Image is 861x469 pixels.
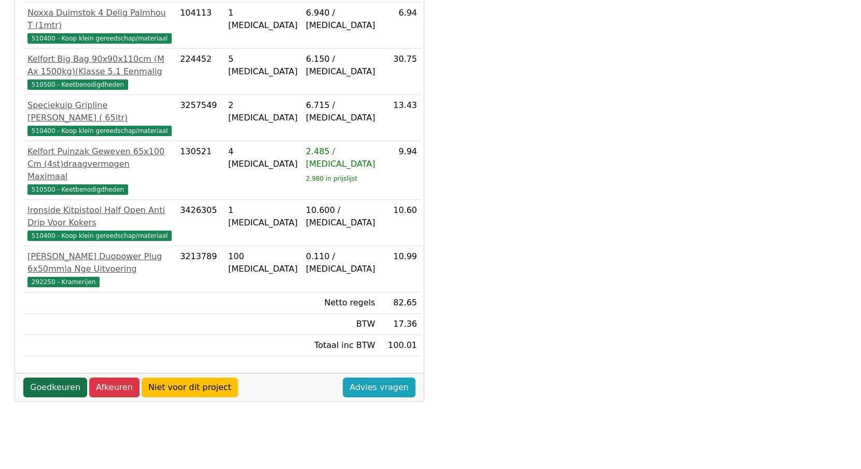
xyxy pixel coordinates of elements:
[27,53,172,78] div: Kelfort Big Bag 90x90x110cm (M Ax 1500kg)(Klasse 5.1 Eenmalig
[379,95,421,141] td: 13.43
[89,378,140,397] a: Afkeuren
[176,141,224,200] td: 130521
[343,378,415,397] a: Advies vragen
[176,95,224,141] td: 3257549
[379,292,421,314] td: 82.65
[23,378,87,397] a: Goedkeuren
[27,250,172,275] div: [PERSON_NAME] Duopower Plug 6x50mmla Nge Uitvoering
[379,200,421,246] td: 10.60
[379,335,421,356] td: 100.01
[176,3,224,49] td: 104113
[228,204,298,229] div: 1 [MEDICAL_DATA]
[306,250,376,275] div: 0.110 / [MEDICAL_DATA]
[27,7,172,44] a: Noxxa Duimstok 4 Delig Palmhou T (1mtr)510400 - Koop klein gereedschap/materiaal
[306,204,376,229] div: 10.600 / [MEDICAL_DATA]
[228,53,298,78] div: 5 [MEDICAL_DATA]
[27,277,100,287] span: 292250 - Kramerijen
[27,99,172,124] div: Speciekuip Gripline [PERSON_NAME] ( 65ltr)
[379,49,421,95] td: 30.75
[27,231,172,241] span: 510400 - Koop klein gereedschap/materiaal
[379,141,421,200] td: 9.94
[27,204,172,242] a: Ironside Kitpistool Half Open Anti Drip Voor Kokers510400 - Koop klein gereedschap/materiaal
[228,145,298,170] div: 4 [MEDICAL_DATA]
[27,7,172,32] div: Noxxa Duimstok 4 Delig Palmhou T (1mtr)
[306,53,376,78] div: 6.150 / [MEDICAL_DATA]
[302,314,380,335] td: BTW
[27,145,172,183] div: Kelfort Puinzak Geweven 65x100 Cm (4st)draagvermogen Maximaal
[27,250,172,288] a: [PERSON_NAME] Duopower Plug 6x50mmla Nge Uitvoering292250 - Kramerijen
[306,145,376,170] div: 2.485 / [MEDICAL_DATA]
[27,79,128,90] span: 510500 - Keetbenodigdheden
[27,99,172,137] a: Speciekuip Gripline [PERSON_NAME] ( 65ltr)510400 - Koop klein gereedschap/materiaal
[27,184,128,195] span: 510500 - Keetbenodigdheden
[176,49,224,95] td: 224452
[228,7,298,32] div: 1 [MEDICAL_DATA]
[302,292,380,314] td: Netto regels
[176,200,224,246] td: 3426305
[306,7,376,32] div: 6.940 / [MEDICAL_DATA]
[27,53,172,90] a: Kelfort Big Bag 90x90x110cm (M Ax 1500kg)(Klasse 5.1 Eenmalig510500 - Keetbenodigdheden
[176,246,224,292] td: 3213789
[27,126,172,136] span: 510400 - Koop klein gereedschap/materiaal
[379,314,421,335] td: 17.36
[27,204,172,229] div: Ironside Kitpistool Half Open Anti Drip Voor Kokers
[306,175,357,182] sub: 2.980 in prijslijst
[379,3,421,49] td: 6.94
[302,335,380,356] td: Totaal inc BTW
[306,99,376,124] div: 6.715 / [MEDICAL_DATA]
[27,33,172,44] span: 510400 - Koop klein gereedschap/materiaal
[27,145,172,195] a: Kelfort Puinzak Geweven 65x100 Cm (4st)draagvermogen Maximaal510500 - Keetbenodigdheden
[379,246,421,292] td: 10.99
[228,99,298,124] div: 2 [MEDICAL_DATA]
[228,250,298,275] div: 100 [MEDICAL_DATA]
[142,378,238,397] a: Niet voor dit project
